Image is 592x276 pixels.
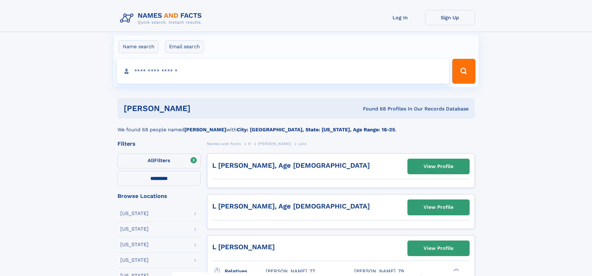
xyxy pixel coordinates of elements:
[120,211,149,216] div: [US_STATE]
[120,258,149,263] div: [US_STATE]
[117,193,201,199] div: Browse Locations
[298,142,306,146] span: Leio
[117,10,207,27] img: Logo Names and Facts
[212,243,275,251] a: L [PERSON_NAME]
[165,40,204,53] label: Email search
[119,40,158,53] label: Name search
[354,268,404,275] a: [PERSON_NAME], 79
[120,227,149,232] div: [US_STATE]
[184,127,226,133] b: [PERSON_NAME]
[258,140,291,147] a: [PERSON_NAME]
[277,105,469,112] div: Found 68 Profiles In Our Records Database
[452,268,459,272] div: ❯
[117,153,201,168] label: Filters
[452,59,475,84] button: Search Button
[148,157,154,163] span: All
[117,59,450,84] input: search input
[266,268,315,275] a: [PERSON_NAME], 77
[408,159,469,174] a: View Profile
[212,161,370,169] a: L [PERSON_NAME], Age [DEMOGRAPHIC_DATA]
[248,140,251,147] a: H
[212,202,370,210] a: L [PERSON_NAME], Age [DEMOGRAPHIC_DATA]
[425,10,475,25] a: Sign Up
[424,159,453,174] div: View Profile
[237,127,395,133] b: City: [GEOGRAPHIC_DATA], State: [US_STATE], Age Range: 18-25
[375,10,425,25] a: Log In
[424,200,453,214] div: View Profile
[117,141,201,147] div: Filters
[408,200,469,215] a: View Profile
[207,140,241,147] a: Names and Facts
[408,241,469,256] a: View Profile
[117,119,475,133] div: We found 68 people named with .
[258,142,291,146] span: [PERSON_NAME]
[248,142,251,146] span: H
[120,242,149,247] div: [US_STATE]
[124,105,277,112] h1: [PERSON_NAME]
[424,241,453,255] div: View Profile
